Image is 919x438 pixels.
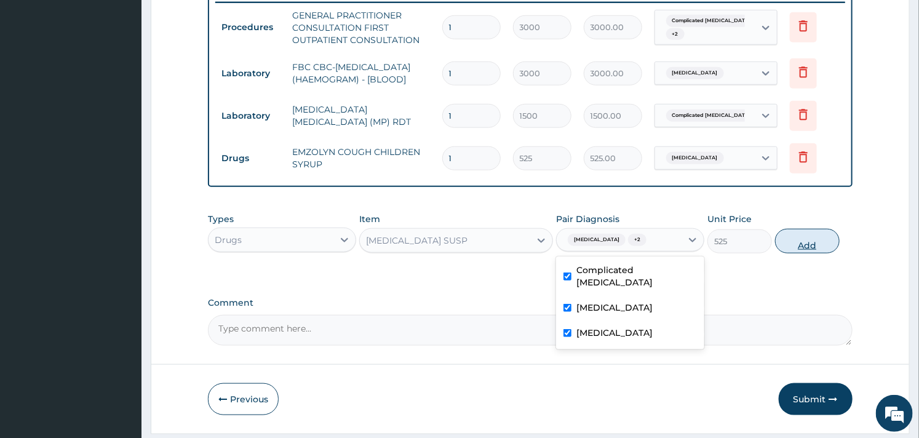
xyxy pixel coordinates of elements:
[779,383,853,415] button: Submit
[215,147,286,170] td: Drugs
[666,67,724,79] span: [MEDICAL_DATA]
[576,301,653,314] label: [MEDICAL_DATA]
[576,264,697,289] label: Complicated [MEDICAL_DATA]
[215,105,286,127] td: Laboratory
[359,213,380,225] label: Item
[666,15,757,27] span: Complicated [MEDICAL_DATA]
[286,140,436,177] td: EMZOLYN COUGH CHILDREN SYRUP
[556,213,619,225] label: Pair Diagnosis
[6,300,234,343] textarea: Type your message and hit 'Enter'
[666,109,757,122] span: Complicated [MEDICAL_DATA]
[628,234,646,246] span: + 2
[286,55,436,92] td: FBC CBC-[MEDICAL_DATA] (HAEMOGRAM) - [BLOOD]
[707,213,752,225] label: Unit Price
[23,62,50,92] img: d_794563401_company_1708531726252_794563401
[568,234,626,246] span: [MEDICAL_DATA]
[286,3,436,52] td: GENERAL PRACTITIONER CONSULTATION FIRST OUTPATIENT CONSULTATION
[286,97,436,134] td: [MEDICAL_DATA] [MEDICAL_DATA] (MP) RDT
[666,28,685,41] span: + 2
[576,327,653,339] label: [MEDICAL_DATA]
[64,69,207,85] div: Chat with us now
[208,383,279,415] button: Previous
[215,62,286,85] td: Laboratory
[202,6,231,36] div: Minimize live chat window
[208,214,234,225] label: Types
[208,298,852,308] label: Comment
[775,229,840,253] button: Add
[215,234,242,246] div: Drugs
[666,152,724,164] span: [MEDICAL_DATA]
[71,137,170,261] span: We're online!
[215,16,286,39] td: Procedures
[366,234,467,247] div: [MEDICAL_DATA] SUSP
